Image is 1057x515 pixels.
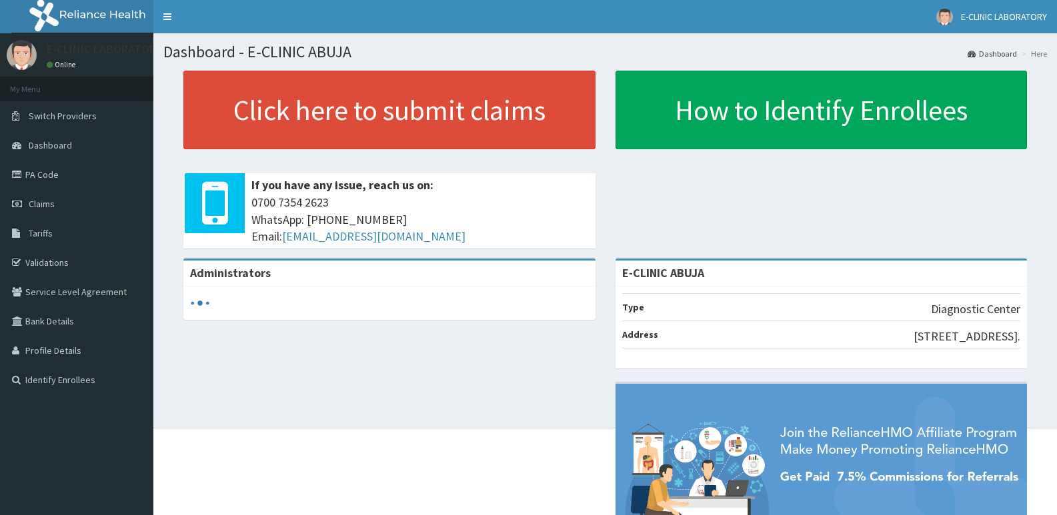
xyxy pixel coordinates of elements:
[29,227,53,239] span: Tariffs
[47,43,162,55] p: E-CLINIC LABORATORY
[622,265,704,280] strong: E-CLINIC ABUJA
[190,293,210,313] svg: audio-loading
[622,328,658,340] b: Address
[183,71,596,149] a: Click here to submit claims
[251,177,433,193] b: If you have any issue, reach us on:
[7,40,37,70] img: User Image
[914,328,1020,345] p: [STREET_ADDRESS].
[190,265,271,280] b: Administrators
[968,48,1017,59] a: Dashboard
[1018,48,1047,59] li: Here
[251,194,589,245] span: 0700 7354 2623 WhatsApp: [PHONE_NUMBER] Email:
[29,110,97,122] span: Switch Providers
[961,11,1047,23] span: E-CLINIC LABORATORY
[616,71,1028,149] a: How to Identify Enrollees
[282,229,465,244] a: [EMAIL_ADDRESS][DOMAIN_NAME]
[29,198,55,210] span: Claims
[47,60,79,69] a: Online
[163,43,1047,61] h1: Dashboard - E-CLINIC ABUJA
[29,139,72,151] span: Dashboard
[931,300,1020,318] p: Diagnostic Center
[622,301,644,313] b: Type
[936,9,953,25] img: User Image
